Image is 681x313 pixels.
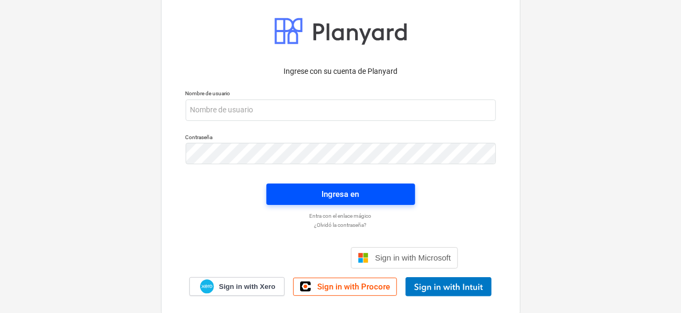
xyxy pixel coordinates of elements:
[189,277,285,296] a: Sign in with Xero
[218,246,348,270] iframe: Botón Iniciar sesión con Google
[180,212,501,219] a: Entra con el enlace mágico
[358,253,369,263] img: Microsoft logo
[266,184,415,205] button: Ingresa en
[375,253,451,262] span: Sign in with Microsoft
[186,100,496,121] input: Nombre de usuario
[317,282,390,292] span: Sign in with Procore
[186,134,496,143] p: Contraseña
[180,222,501,228] a: ¿Olvidó la contraseña?
[293,278,397,296] a: Sign in with Procore
[200,279,214,294] img: Xero logo
[186,66,496,77] p: Ingrese con su cuenta de Planyard
[186,90,496,99] p: Nombre de usuario
[219,282,275,292] span: Sign in with Xero
[322,187,359,201] div: Ingresa en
